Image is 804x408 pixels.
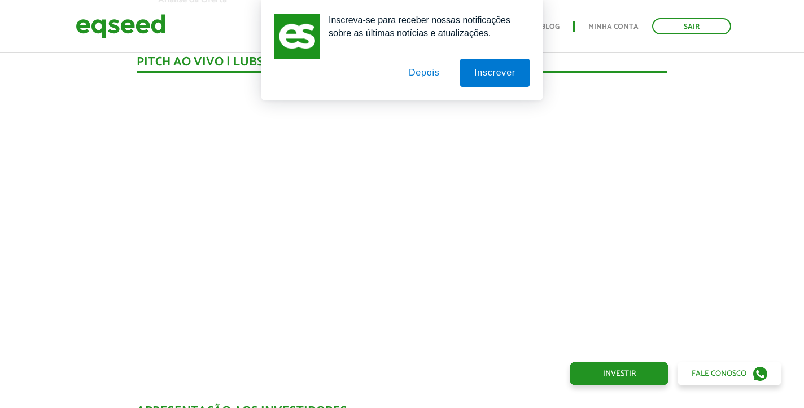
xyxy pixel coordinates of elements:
div: Inscreva-se para receber nossas notificações sobre as últimas notícias e atualizações. [320,14,530,40]
button: Inscrever [460,59,530,87]
a: Fale conosco [678,362,781,385]
button: Depois [395,59,454,87]
img: notification icon [274,14,320,59]
a: Investir [570,362,668,385]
